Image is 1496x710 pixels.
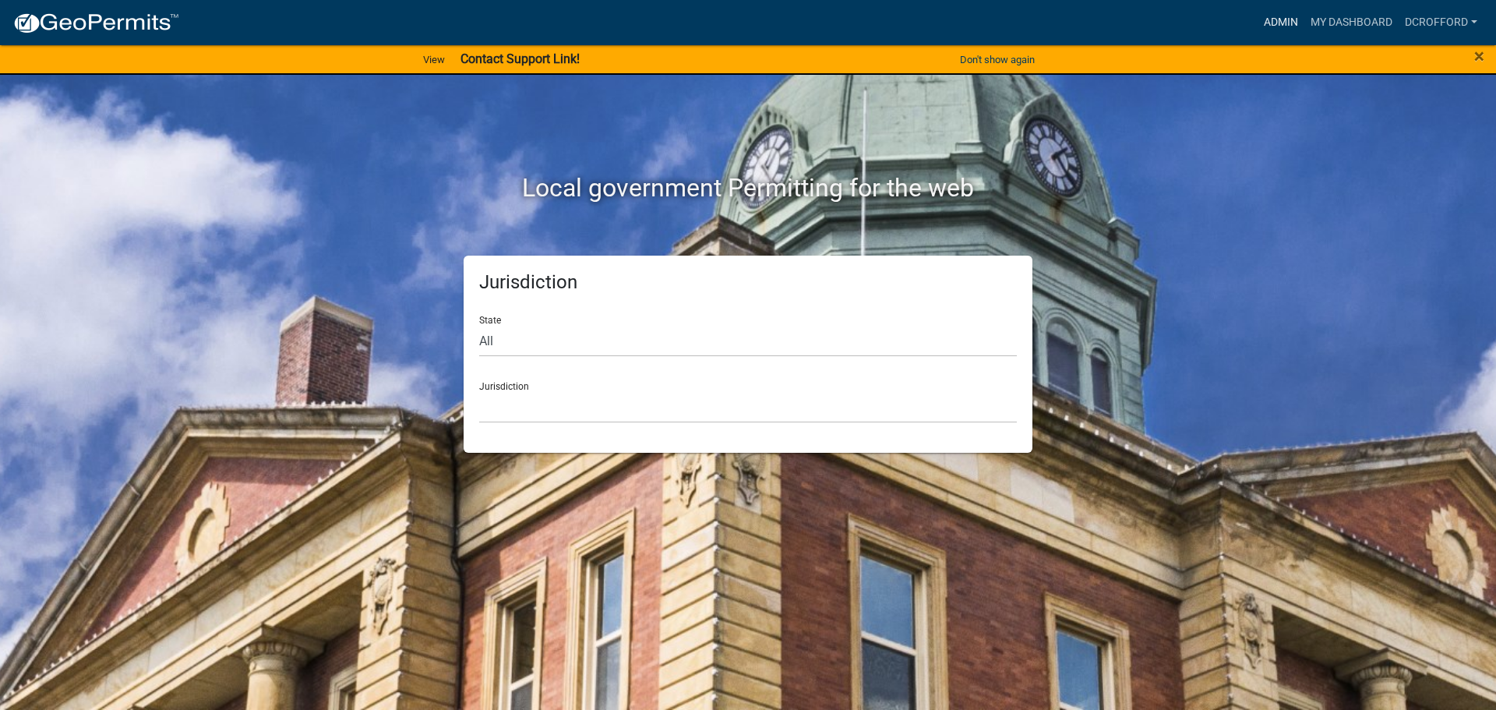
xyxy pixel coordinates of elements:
a: My Dashboard [1304,8,1399,37]
button: Don't show again [954,47,1041,72]
button: Close [1474,47,1484,65]
a: dcrofford [1399,8,1484,37]
strong: Contact Support Link! [460,51,580,66]
a: Admin [1258,8,1304,37]
span: × [1474,45,1484,67]
h2: Local government Permitting for the web [316,173,1180,203]
a: View [417,47,451,72]
h5: Jurisdiction [479,271,1017,294]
